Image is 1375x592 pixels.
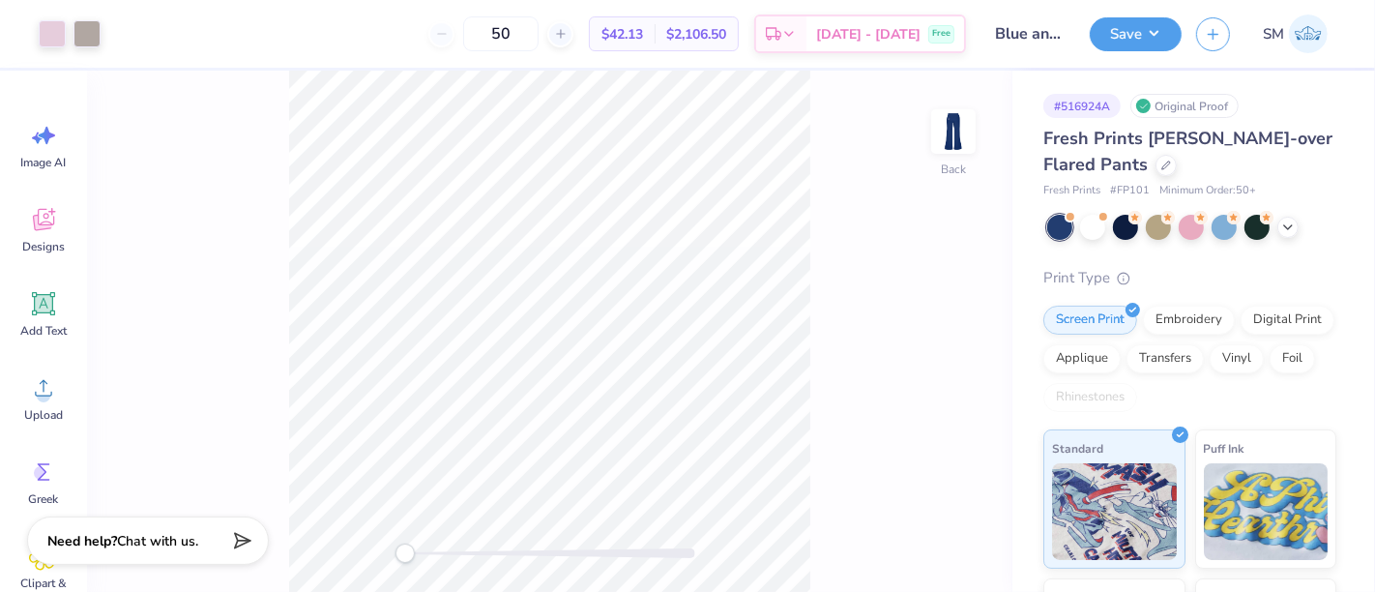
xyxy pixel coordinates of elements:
[29,491,59,507] span: Greek
[1241,306,1334,335] div: Digital Print
[1204,463,1329,560] img: Puff Ink
[1043,94,1121,118] div: # 516924A
[1143,306,1235,335] div: Embroidery
[24,407,63,423] span: Upload
[941,161,966,178] div: Back
[1043,306,1137,335] div: Screen Print
[1052,438,1103,459] span: Standard
[816,24,921,44] span: [DATE] - [DATE]
[1210,344,1264,373] div: Vinyl
[22,239,65,254] span: Designs
[1043,183,1100,199] span: Fresh Prints
[1090,17,1182,51] button: Save
[463,16,539,51] input: – –
[395,544,415,563] div: Accessibility label
[666,24,726,44] span: $2,106.50
[1289,15,1328,53] img: Shruthi Mohan
[601,24,643,44] span: $42.13
[1126,344,1204,373] div: Transfers
[1052,463,1177,560] img: Standard
[1043,383,1137,412] div: Rhinestones
[21,155,67,170] span: Image AI
[1204,438,1244,459] span: Puff Ink
[20,323,67,339] span: Add Text
[1159,183,1256,199] span: Minimum Order: 50 +
[1043,344,1121,373] div: Applique
[1130,94,1239,118] div: Original Proof
[1263,23,1284,45] span: SM
[932,27,951,41] span: Free
[1270,344,1315,373] div: Foil
[1110,183,1150,199] span: # FP101
[117,532,198,550] span: Chat with us.
[1043,127,1332,176] span: Fresh Prints [PERSON_NAME]-over Flared Pants
[47,532,117,550] strong: Need help?
[934,112,973,151] img: Back
[1043,267,1336,289] div: Print Type
[1254,15,1336,53] a: SM
[980,15,1075,53] input: Untitled Design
